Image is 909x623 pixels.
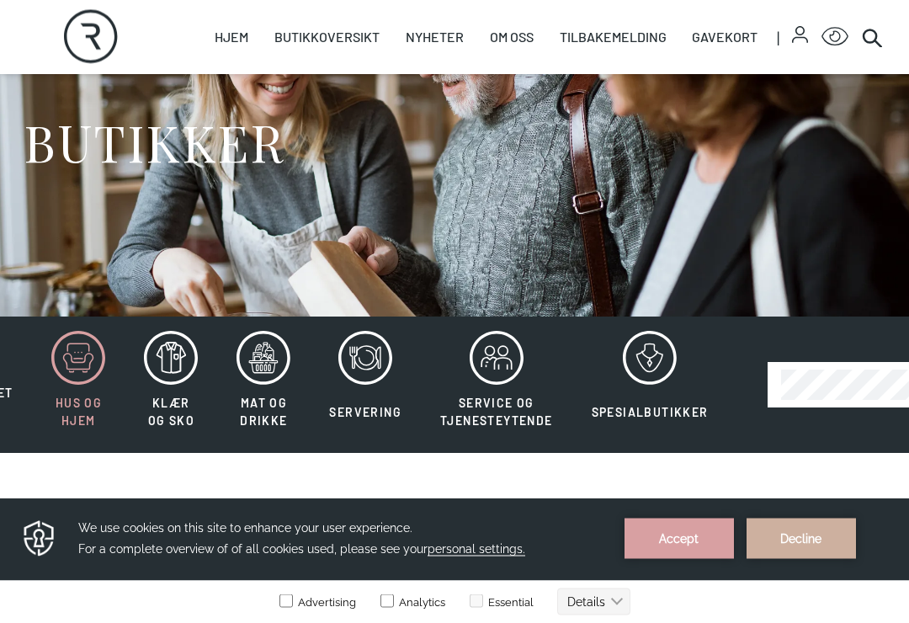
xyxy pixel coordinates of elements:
[428,44,525,58] span: personal settings.
[747,20,856,61] button: Decline
[34,331,123,440] button: Hus og hjem
[592,406,709,420] span: Spesialbutikker
[279,96,293,109] input: Advertising
[423,331,571,440] button: Service og tjenesteytende
[821,24,848,51] button: Open Accessibility Menu
[240,397,287,429] span: Mat og drikke
[126,331,215,440] button: Klær og sko
[148,397,194,429] span: Klær og sko
[377,98,445,110] label: Analytics
[24,111,284,174] h1: BUTIKKER
[78,19,605,61] h3: We use cookies on this site to enhance your user experience. For a complete overview of of all co...
[574,331,726,440] button: Spesialbutikker
[567,97,605,110] text: Details
[21,20,57,61] img: Privacy reminder
[219,331,308,440] button: Mat og drikke
[279,98,356,110] label: Advertising
[329,406,401,420] span: Servering
[470,96,483,109] input: Essential
[625,20,734,61] button: Accept
[466,98,534,110] label: Essential
[557,90,630,117] button: Details
[440,397,553,429] span: Service og tjenesteytende
[56,397,102,429] span: Hus og hjem
[311,331,419,440] button: Servering
[380,96,394,109] input: Analytics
